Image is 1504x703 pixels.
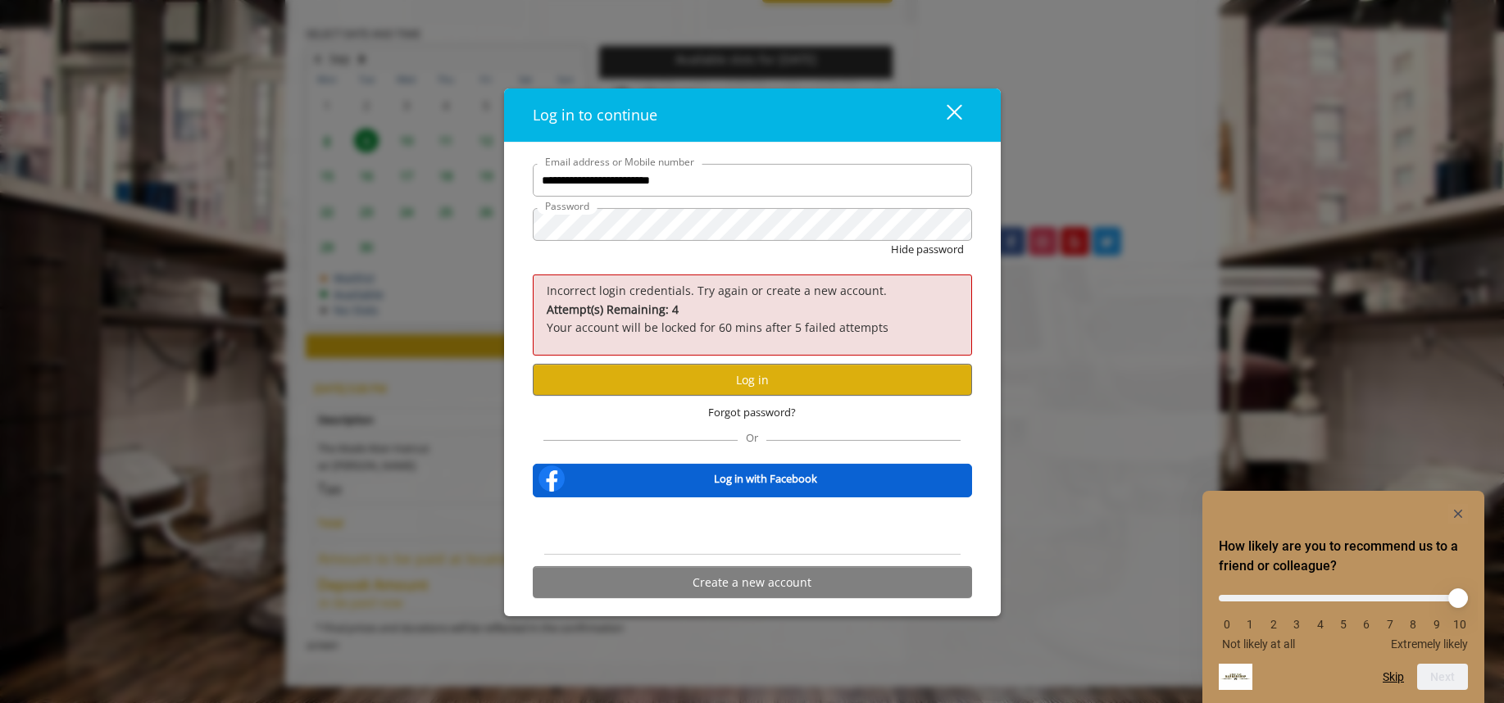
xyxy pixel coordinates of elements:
[1405,618,1421,631] li: 8
[738,430,766,445] span: Or
[537,154,702,170] label: Email address or Mobile number
[708,404,796,421] span: Forgot password?
[1222,637,1295,651] span: Not likely at all
[1417,664,1468,690] button: Next question
[928,103,961,128] div: close dialog
[1429,618,1445,631] li: 9
[1219,618,1235,631] li: 0
[1448,504,1468,524] button: Hide survey
[1219,583,1468,651] div: How likely are you to recommend us to a friend or colleague? Select an option from 0 to 10, with ...
[1219,504,1468,690] div: How likely are you to recommend us to a friend or colleague? Select an option from 0 to 10, with ...
[1242,618,1258,631] li: 1
[537,198,598,214] label: Password
[891,241,964,258] button: Hide password
[547,301,679,316] b: Attempt(s) Remaining: 4
[1452,618,1468,631] li: 10
[653,508,851,544] iframe: Sign in with Google Button
[1358,618,1375,631] li: 6
[916,98,972,132] button: close dialog
[1312,618,1329,631] li: 4
[533,364,972,396] button: Log in
[533,105,657,125] span: Log in to continue
[533,208,972,241] input: Password
[533,566,972,598] button: Create a new account
[1219,537,1468,576] h2: How likely are you to recommend us to a friend or colleague? Select an option from 0 to 10, with ...
[1265,618,1282,631] li: 2
[1383,670,1404,683] button: Skip
[714,470,817,488] b: Log in with Facebook
[547,300,958,337] p: Your account will be locked for 60 mins after 5 failed attempts
[535,462,568,495] img: facebook-logo
[1335,618,1352,631] li: 5
[547,283,887,298] span: Incorrect login credentials. Try again or create a new account.
[1391,637,1468,651] span: Extremely likely
[1382,618,1398,631] li: 7
[533,164,972,197] input: Email address or Mobile number
[1288,618,1305,631] li: 3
